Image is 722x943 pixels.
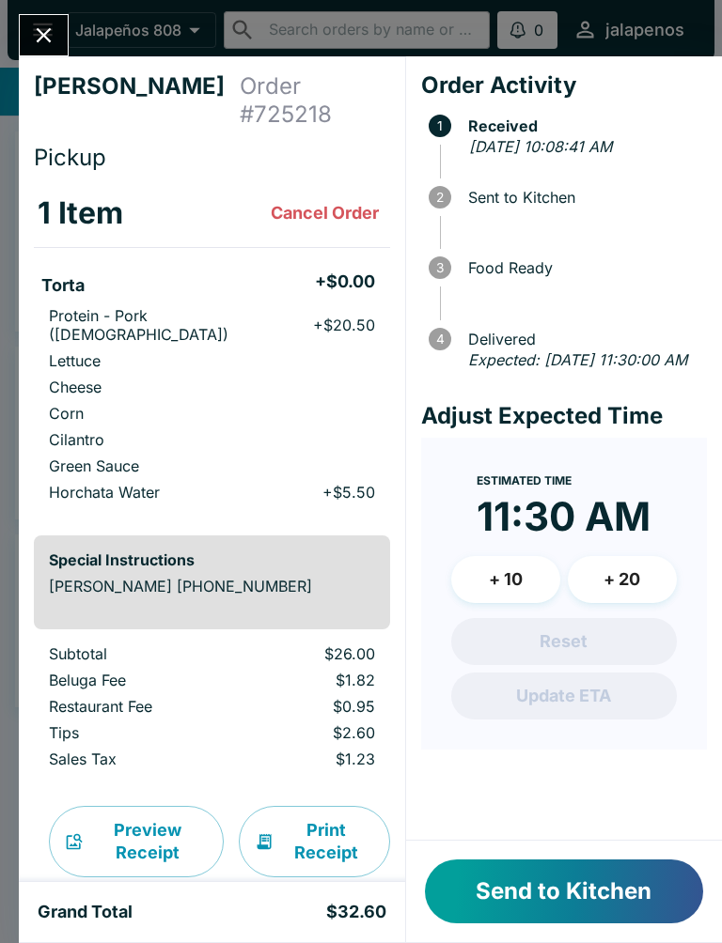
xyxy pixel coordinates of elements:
p: Restaurant Fee [49,697,219,716]
p: Cilantro [49,430,104,449]
span: Sent to Kitchen [459,189,707,206]
p: $1.23 [249,750,374,768]
p: $0.95 [249,697,374,716]
button: Print Receipt [239,806,390,877]
table: orders table [34,644,390,776]
p: Cheese [49,378,102,396]
p: Protein - Pork ([DEMOGRAPHIC_DATA]) [49,306,313,344]
h4: Order # 725218 [240,72,390,129]
h4: Adjust Expected Time [421,402,707,430]
p: Sales Tax [49,750,219,768]
p: $2.60 [249,723,374,742]
text: 3 [436,260,444,275]
p: Green Sauce [49,456,139,475]
text: 1 [437,118,443,133]
span: Food Ready [459,259,707,276]
time: 11:30 AM [477,492,651,541]
button: Preview Receipt [49,806,224,877]
h4: Order Activity [421,71,707,100]
p: Beluga Fee [49,671,219,689]
span: Delivered [459,331,707,348]
button: Send to Kitchen [425,859,703,923]
em: Expected: [DATE] 11:30:00 AM [468,350,687,369]
h4: [PERSON_NAME] [34,72,240,129]
table: orders table [34,179,390,520]
p: $1.82 [249,671,374,689]
button: Close [20,15,68,55]
p: + $20.50 [313,316,375,334]
button: + 10 [451,556,560,603]
p: Tips [49,723,219,742]
p: Lettuce [49,351,101,370]
p: [PERSON_NAME] [PHONE_NUMBER] [49,577,375,595]
h3: 1 Item [38,194,123,232]
p: Corn [49,404,84,423]
span: Pickup [34,144,106,171]
p: Horchata Water [49,483,160,502]
span: Received [459,117,707,134]
p: $26.00 [249,644,374,663]
p: Subtotal [49,644,219,663]
p: + $5.50 [322,483,375,502]
h5: + $0.00 [315,271,375,293]
h5: Grand Total [38,901,133,923]
text: 4 [435,332,444,347]
button: Cancel Order [263,194,386,232]
text: 2 [436,190,444,205]
span: Estimated Time [477,473,572,487]
h5: $32.60 [326,901,386,923]
em: [DATE] 10:08:41 AM [469,137,612,156]
button: + 20 [568,556,677,603]
h6: Special Instructions [49,550,375,569]
h5: Torta [41,274,85,297]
